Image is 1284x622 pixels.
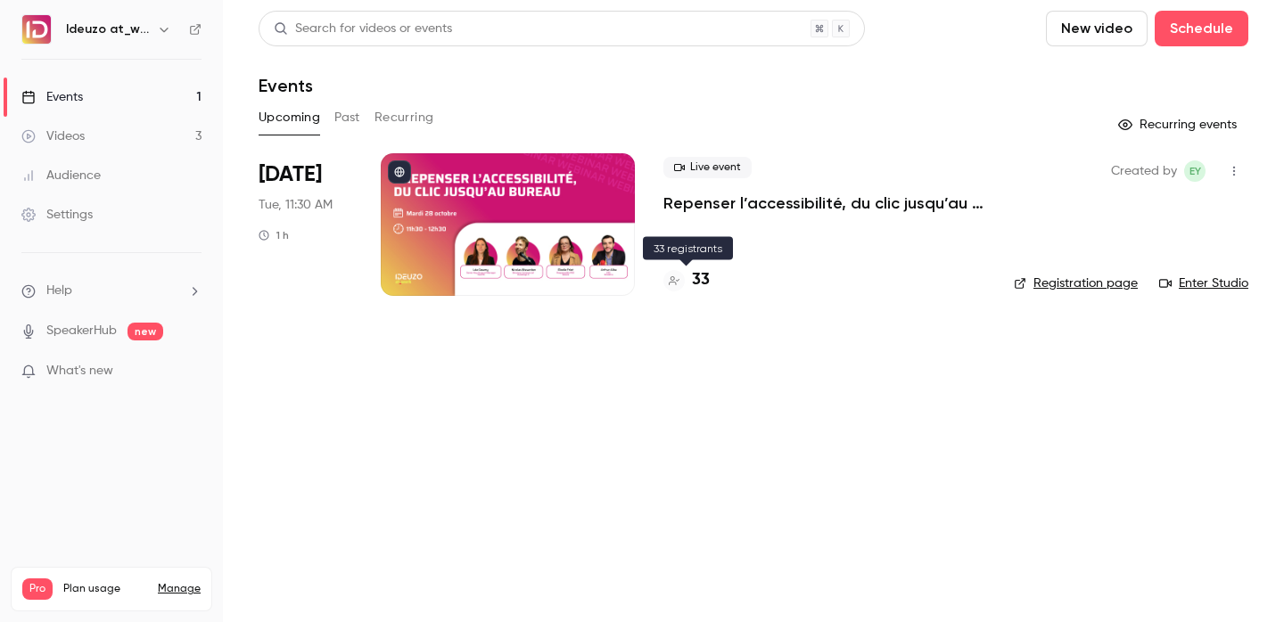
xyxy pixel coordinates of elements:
[180,364,202,380] iframe: Noticeable Trigger
[1110,110,1248,139] button: Recurring events
[259,228,289,242] div: 1 h
[21,167,101,184] div: Audience
[63,582,147,596] span: Plan usage
[21,88,83,106] div: Events
[128,323,163,340] span: new
[259,75,313,96] h1: Events
[663,192,985,214] a: Repenser l’accessibilité, du clic jusqu’au bureau
[1155,11,1248,46] button: Schedule
[274,20,452,38] div: Search for videos or events
[46,322,117,340] a: SpeakerHub
[1046,11,1148,46] button: New video
[259,196,333,214] span: Tue, 11:30 AM
[46,362,113,381] span: What's new
[21,282,202,300] li: help-dropdown-opener
[66,20,150,38] h6: Ideuzo at_work
[663,268,710,292] a: 33
[158,582,201,596] a: Manage
[334,103,360,132] button: Past
[259,103,320,132] button: Upcoming
[1189,160,1201,182] span: EY
[22,578,53,600] span: Pro
[1159,274,1248,292] a: Enter Studio
[22,15,51,44] img: Ideuzo at_work
[259,153,352,296] div: Oct 28 Tue, 11:30 AM (Europe/Paris)
[1184,160,1206,182] span: Eva Yahiaoui
[46,282,72,300] span: Help
[1014,274,1138,292] a: Registration page
[374,103,434,132] button: Recurring
[259,160,322,189] span: [DATE]
[692,268,710,292] h4: 33
[21,127,85,145] div: Videos
[1111,160,1177,182] span: Created by
[663,157,752,178] span: Live event
[21,206,93,224] div: Settings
